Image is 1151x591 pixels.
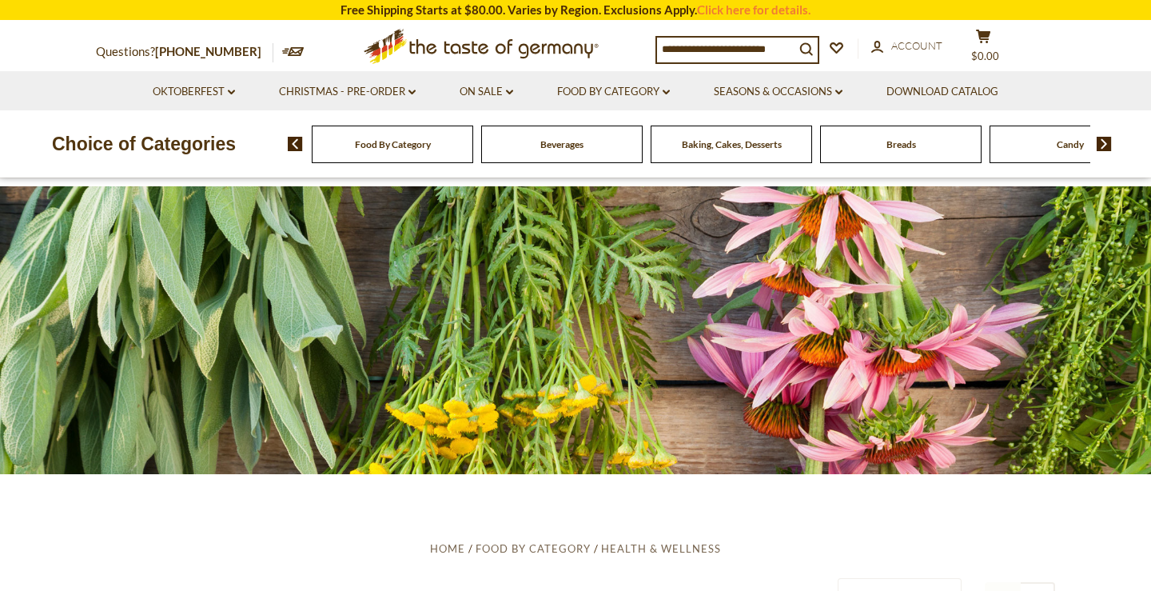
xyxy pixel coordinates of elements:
[430,542,465,555] a: Home
[96,42,273,62] p: Questions?
[682,138,782,150] a: Baking, Cakes, Desserts
[697,2,810,17] a: Click here for details.
[886,138,916,150] a: Breads
[971,50,999,62] span: $0.00
[1097,137,1112,151] img: next arrow
[1057,138,1084,150] a: Candy
[557,83,670,101] a: Food By Category
[871,38,942,55] a: Account
[891,39,942,52] span: Account
[540,138,583,150] a: Beverages
[355,138,431,150] a: Food By Category
[155,44,261,58] a: [PHONE_NUMBER]
[460,83,513,101] a: On Sale
[153,83,235,101] a: Oktoberfest
[476,542,591,555] a: Food By Category
[601,542,721,555] a: Health & Wellness
[886,83,998,101] a: Download Catalog
[714,83,842,101] a: Seasons & Occasions
[959,29,1007,69] button: $0.00
[288,137,303,151] img: previous arrow
[279,83,416,101] a: Christmas - PRE-ORDER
